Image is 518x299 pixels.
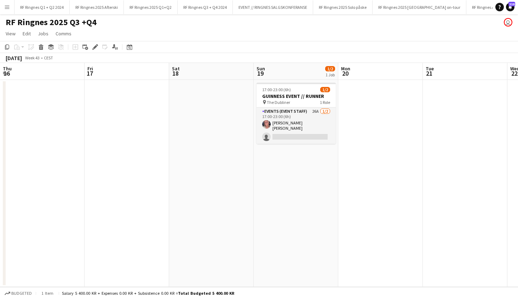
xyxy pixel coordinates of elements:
[39,291,56,296] span: 1 item
[23,30,31,37] span: Edit
[233,0,313,14] button: EVENT // RINGNES SALGSKONFERANSE
[44,55,53,60] div: CEST
[171,69,180,77] span: 18
[38,30,48,37] span: Jobs
[425,69,434,77] span: 21
[255,69,265,77] span: 19
[178,291,234,296] span: Total Budgeted 5 400.00 KR
[257,107,336,144] app-card-role: Events (Event Staff)26A1/217:00-23:00 (6h)[PERSON_NAME] [PERSON_NAME]
[340,69,350,77] span: 20
[325,66,335,71] span: 1/2
[3,65,12,72] span: Thu
[257,93,336,99] h3: GUINNESS EVENT // RUNNER
[35,29,51,38] a: Jobs
[506,3,514,11] a: 110
[313,0,373,14] button: RF Ringnes 2025 Solo påske
[56,30,71,37] span: Comms
[504,18,512,27] app-user-avatar: Joachim Lützow-Holm
[172,65,180,72] span: Sat
[508,2,515,6] span: 110
[6,17,97,28] h1: RF Ringnes 2025 Q3 +Q4
[11,291,32,296] span: Budgeted
[257,65,265,72] span: Sun
[2,69,12,77] span: 16
[6,30,16,37] span: View
[86,69,93,77] span: 17
[262,87,291,92] span: 17:00-23:00 (6h)
[320,87,330,92] span: 1/2
[178,0,233,14] button: RF Ringnes Q3 + Q4 2024
[70,0,124,14] button: RF Ringnes 2025 Afterski
[326,72,335,77] div: 1 Job
[257,83,336,144] app-job-card: 17:00-23:00 (6h)1/2GUINNESS EVENT // RUNNER The Dubliner1 RoleEvents (Event Staff)26A1/217:00-23:...
[53,29,74,38] a: Comms
[20,29,34,38] a: Edit
[124,0,178,14] button: RF Ringnes 2025 Q1+Q2
[267,100,290,105] span: The Dubliner
[3,29,18,38] a: View
[426,65,434,72] span: Tue
[87,65,93,72] span: Fri
[15,0,70,14] button: RF Ringnes Q1 + Q2 2024
[341,65,350,72] span: Mon
[62,291,234,296] div: Salary 5 400.00 KR + Expenses 0.00 KR + Subsistence 0.00 KR =
[320,100,330,105] span: 1 Role
[4,289,33,297] button: Budgeted
[6,54,22,61] div: [DATE]
[23,55,41,60] span: Week 43
[373,0,466,14] button: RF Ringnes 2025 [GEOGRAPHIC_DATA] on-tour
